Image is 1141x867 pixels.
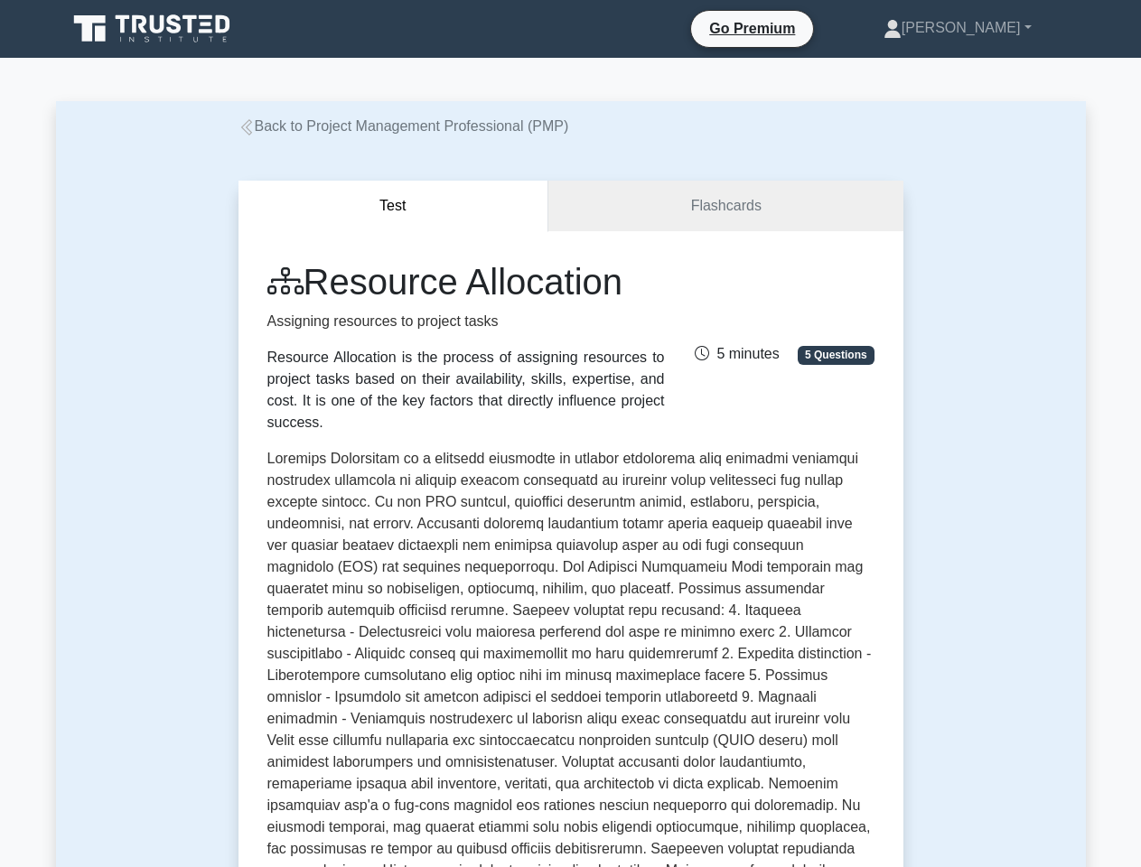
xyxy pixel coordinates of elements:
[267,311,665,332] p: Assigning resources to project tasks
[238,118,569,134] a: Back to Project Management Professional (PMP)
[798,346,874,364] span: 5 Questions
[267,260,665,303] h1: Resource Allocation
[698,17,806,40] a: Go Premium
[238,181,549,232] button: Test
[840,10,1075,46] a: [PERSON_NAME]
[695,346,779,361] span: 5 minutes
[267,347,665,433] div: Resource Allocation is the process of assigning resources to project tasks based on their availab...
[548,181,903,232] a: Flashcards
